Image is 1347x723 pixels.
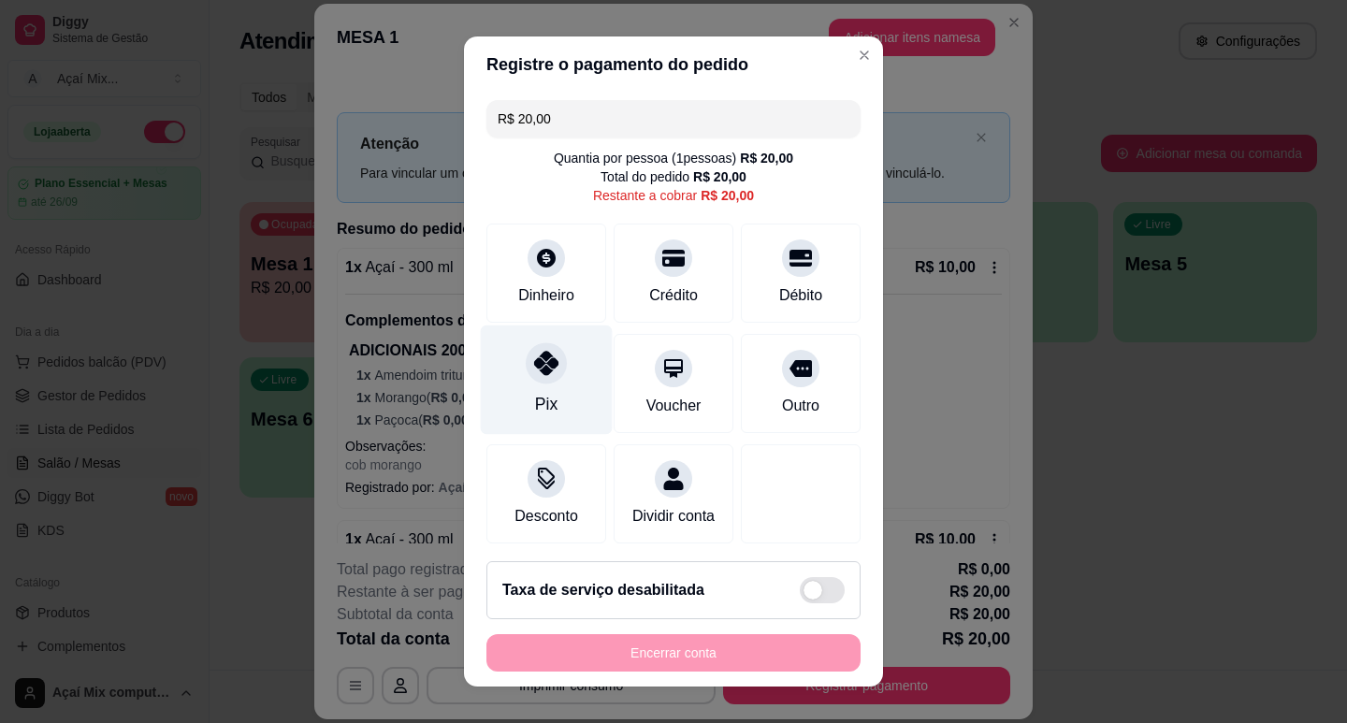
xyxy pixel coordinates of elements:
[601,167,746,186] div: Total do pedido
[498,100,849,137] input: Ex.: hambúrguer de cordeiro
[779,284,822,307] div: Débito
[514,505,578,528] div: Desconto
[464,36,883,93] header: Registre o pagamento do pedido
[632,505,715,528] div: Dividir conta
[554,149,793,167] div: Quantia por pessoa ( 1 pessoas)
[849,40,879,70] button: Close
[518,284,574,307] div: Dinheiro
[535,392,558,416] div: Pix
[701,186,754,205] div: R$ 20,00
[646,395,702,417] div: Voucher
[502,579,704,601] h2: Taxa de serviço desabilitada
[740,149,793,167] div: R$ 20,00
[782,395,819,417] div: Outro
[649,284,698,307] div: Crédito
[593,186,754,205] div: Restante a cobrar
[693,167,746,186] div: R$ 20,00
